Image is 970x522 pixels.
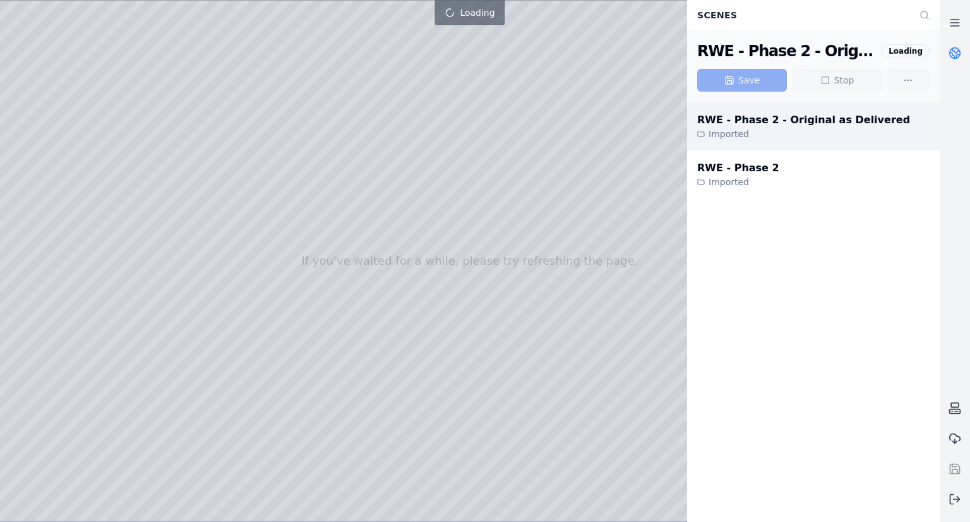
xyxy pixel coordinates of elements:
div: RWE - Phase 2 [697,161,779,176]
div: Scenes [690,3,912,27]
div: Loading [882,44,930,58]
span: Loading [460,6,494,19]
div: RWE - Phase 2 - Original as Delivered [697,41,877,61]
div: Imported [697,128,910,140]
div: RWE - Phase 2 - Original as Delivered [697,112,910,128]
div: Imported [697,176,779,188]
